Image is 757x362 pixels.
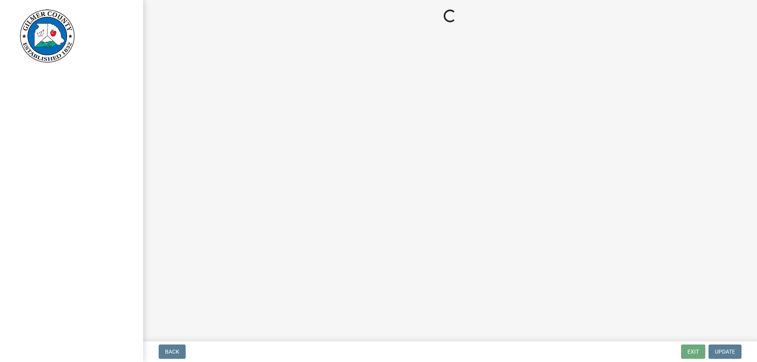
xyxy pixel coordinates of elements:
[681,344,705,359] button: Exit
[165,348,179,355] span: Back
[708,344,741,359] button: Update
[159,344,186,359] button: Back
[715,348,735,355] span: Update
[16,8,76,64] img: Gilmer County, Georgia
